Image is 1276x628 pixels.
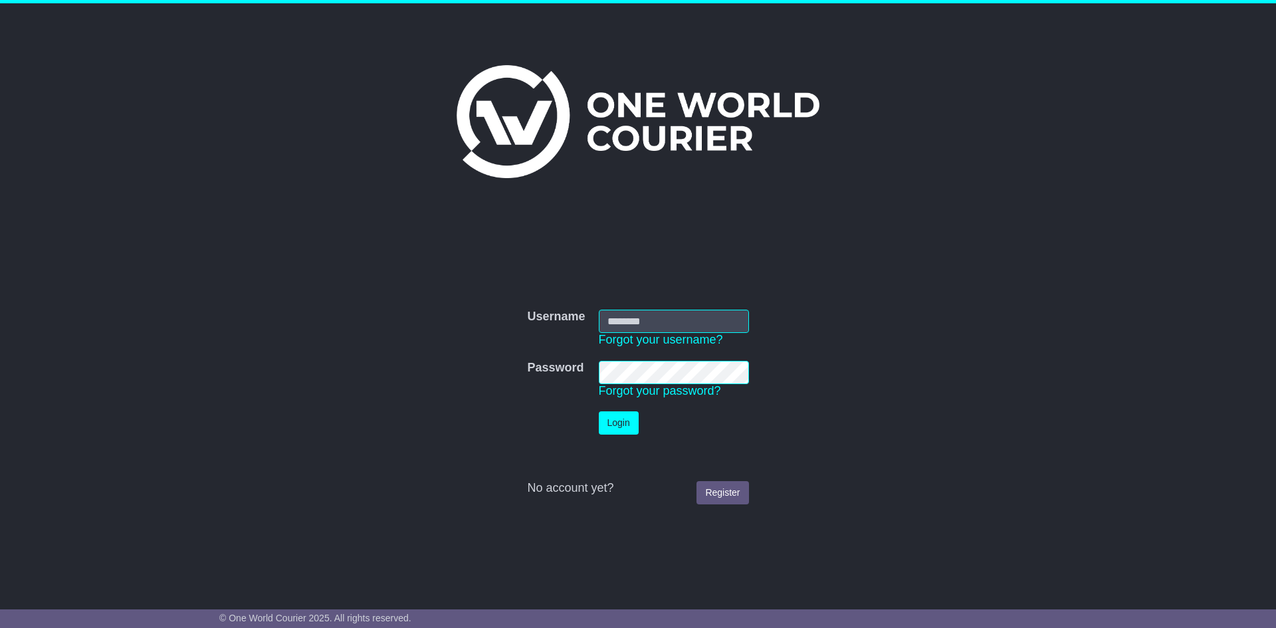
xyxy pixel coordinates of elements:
label: Username [527,310,585,324]
label: Password [527,361,584,375]
span: © One World Courier 2025. All rights reserved. [219,613,411,623]
a: Forgot your password? [599,384,721,397]
img: One World [457,65,819,178]
a: Register [696,481,748,504]
a: Forgot your username? [599,333,723,346]
div: No account yet? [527,481,748,496]
button: Login [599,411,639,435]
